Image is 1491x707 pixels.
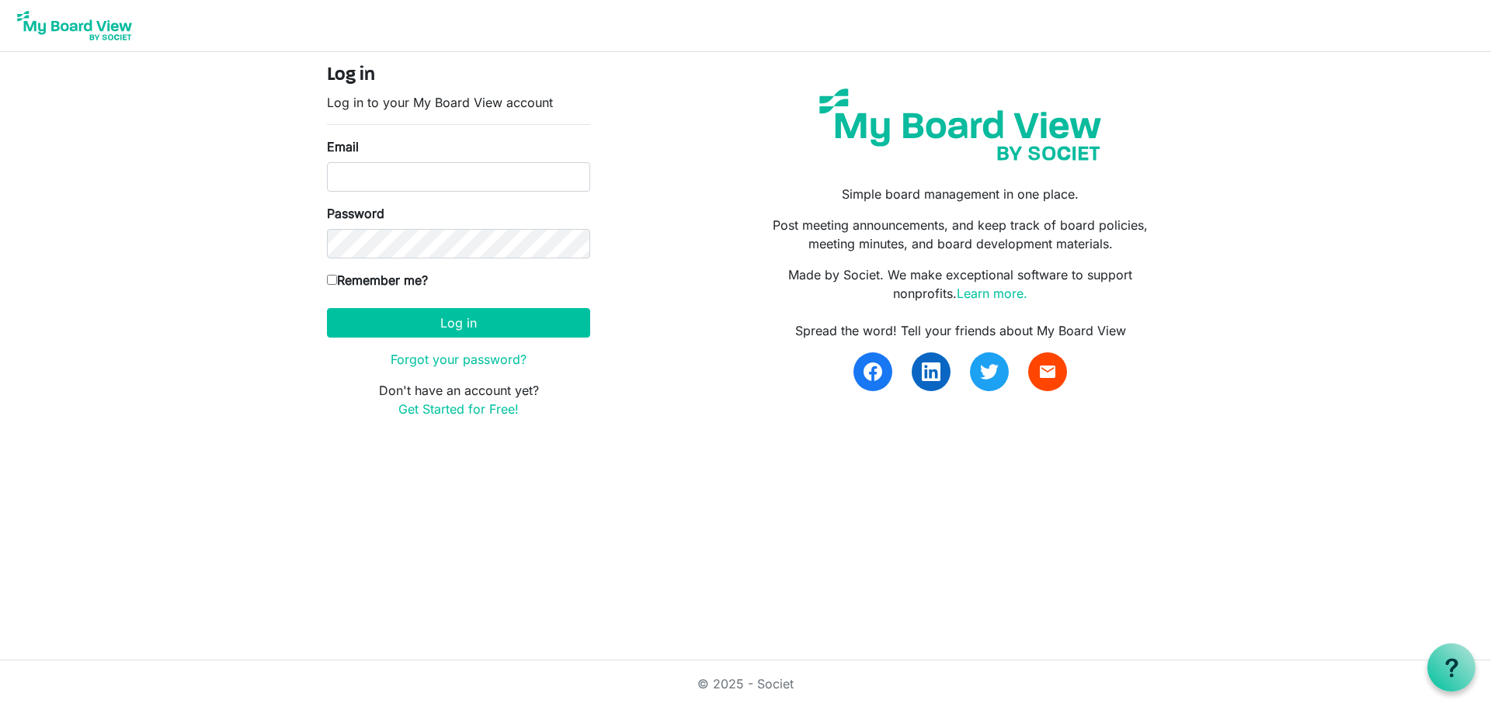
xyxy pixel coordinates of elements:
label: Email [327,137,359,156]
p: Simple board management in one place. [757,185,1164,203]
img: My Board View Logo [12,6,137,45]
a: Learn more. [957,286,1027,301]
button: Log in [327,308,590,338]
p: Don't have an account yet? [327,381,590,418]
div: Spread the word! Tell your friends about My Board View [757,321,1164,340]
span: email [1038,362,1057,381]
label: Remember me? [327,271,428,289]
label: Password [327,204,384,223]
a: Forgot your password? [391,352,527,367]
a: Get Started for Free! [398,401,519,417]
p: Post meeting announcements, and keep track of board policies, meeting minutes, and board developm... [757,216,1164,253]
p: Made by Societ. We make exceptional software to support nonprofits. [757,265,1164,303]
img: my-board-view-societ.svg [808,77,1113,172]
p: Log in to your My Board View account [327,93,590,112]
h4: Log in [327,64,590,87]
img: twitter.svg [980,362,999,381]
img: facebook.svg [864,362,882,381]
img: linkedin.svg [922,362,940,381]
a: © 2025 - Societ [697,676,794,691]
input: Remember me? [327,275,337,285]
a: email [1028,352,1067,391]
